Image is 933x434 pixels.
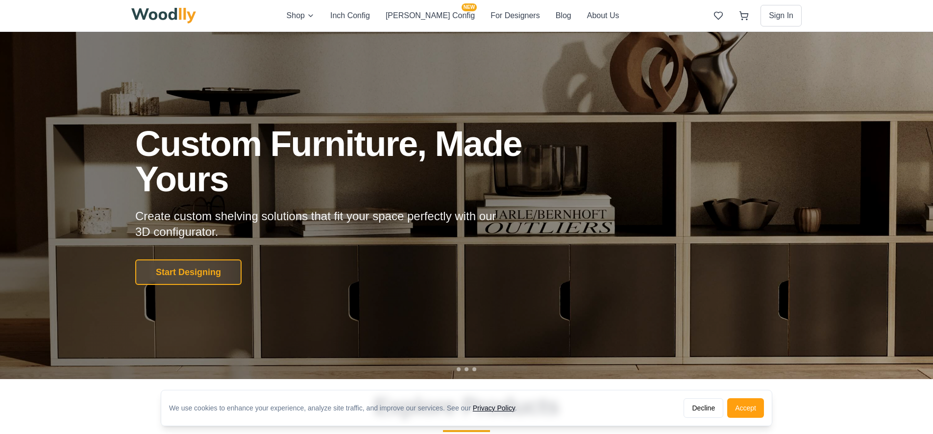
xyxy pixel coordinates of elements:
button: Start Designing [135,259,242,285]
button: About Us [587,9,619,22]
button: Shop [287,9,315,22]
button: Decline [684,398,723,418]
div: We use cookies to enhance your experience, analyze site traffic, and improve our services. See our . [169,403,525,413]
button: Blog [556,9,571,22]
p: Create custom shelving solutions that fit your space perfectly with our 3D configurator. [135,208,512,240]
span: NEW [462,3,477,11]
button: Accept [727,398,764,418]
button: [PERSON_NAME] ConfigNEW [386,9,475,22]
button: Inch Config [330,9,370,22]
button: For Designers [491,9,540,22]
button: Sign In [761,5,802,26]
h1: Custom Furniture, Made Yours [135,126,574,197]
img: Woodlly [131,8,196,24]
a: Privacy Policy [473,404,515,412]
